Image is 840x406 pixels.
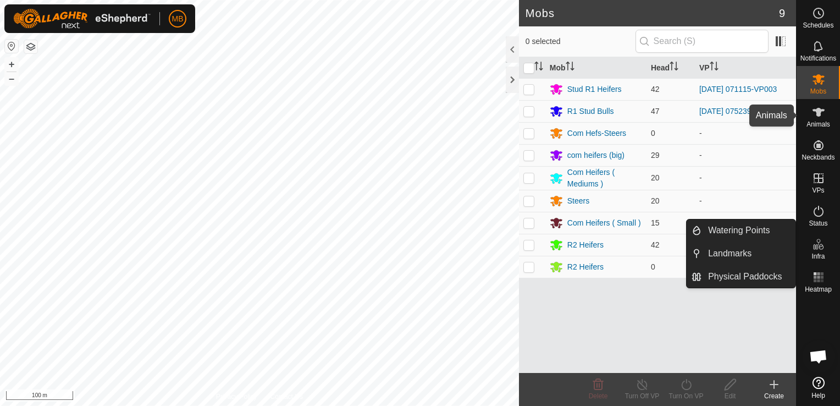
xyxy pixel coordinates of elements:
[806,121,830,128] span: Animals
[526,36,635,47] span: 0 selected
[545,57,646,79] th: Mob
[708,247,751,260] span: Landmarks
[664,391,708,401] div: Turn On VP
[567,195,589,207] div: Steers
[687,243,795,265] li: Landmarks
[5,40,18,53] button: Reset Map
[172,13,184,25] span: MB
[567,150,625,161] div: com heifers (big)
[651,262,655,271] span: 0
[708,391,752,401] div: Edit
[805,286,832,293] span: Heatmap
[699,107,777,116] a: [DATE] 075239-VP006
[695,122,796,144] td: -
[810,88,826,95] span: Mobs
[687,220,795,242] li: Watering Points
[534,63,543,72] p-sorticon: Activate to sort
[567,84,622,95] div: Stud R1 Heifers
[526,7,779,20] h2: Mobs
[651,173,660,182] span: 20
[651,107,660,116] span: 47
[651,218,660,227] span: 15
[708,270,782,283] span: Physical Paddocks
[567,239,604,251] div: R2 Heifers
[5,58,18,71] button: +
[695,144,796,166] td: -
[752,391,796,401] div: Create
[567,128,626,139] div: Com Hefs-Steers
[699,85,777,94] a: [DATE] 071115-VP003
[803,22,833,29] span: Schedules
[779,5,785,21] span: 9
[589,392,608,400] span: Delete
[710,63,719,72] p-sorticon: Activate to sort
[802,340,835,373] div: Open chat
[651,196,660,205] span: 20
[809,220,827,227] span: Status
[797,372,840,403] a: Help
[567,106,614,117] div: R1 Stud Bulls
[567,217,641,229] div: Com Heifers ( Small )
[646,57,695,79] th: Head
[811,253,825,260] span: Infra
[701,266,795,288] a: Physical Paddocks
[5,72,18,85] button: –
[635,30,769,53] input: Search (S)
[13,9,151,29] img: Gallagher Logo
[567,167,642,190] div: Com Heifers ( Mediums )
[24,40,37,53] button: Map Layers
[701,220,795,242] a: Watering Points
[701,243,795,265] a: Landmarks
[695,190,796,212] td: -
[812,187,824,194] span: VPs
[699,218,777,227] a: [DATE] 134901-VP006
[695,166,796,190] td: -
[670,63,678,72] p-sorticon: Activate to sort
[687,266,795,288] li: Physical Paddocks
[802,154,835,161] span: Neckbands
[620,391,664,401] div: Turn Off VP
[216,392,257,402] a: Privacy Policy
[651,151,660,160] span: 29
[651,85,660,94] span: 42
[651,240,660,249] span: 42
[811,392,825,399] span: Help
[651,129,655,138] span: 0
[695,57,796,79] th: VP
[270,392,303,402] a: Contact Us
[708,224,770,237] span: Watering Points
[800,55,836,62] span: Notifications
[567,261,604,273] div: R2 Heifers
[566,63,574,72] p-sorticon: Activate to sort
